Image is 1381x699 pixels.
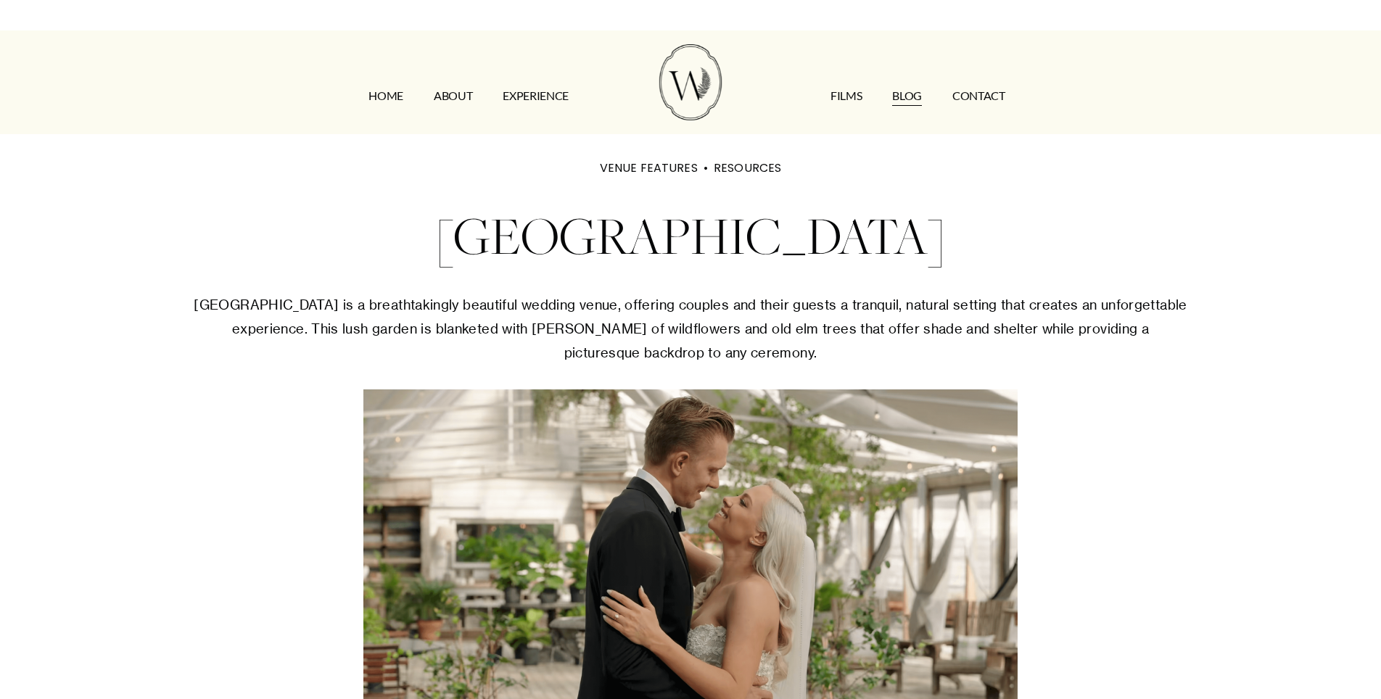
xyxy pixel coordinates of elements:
[892,84,922,107] a: Blog
[194,293,1188,365] p: [GEOGRAPHIC_DATA] is a breathtakingly beautiful wedding venue, offering couples and their guests ...
[952,84,1005,107] a: CONTACT
[434,84,472,107] a: ABOUT
[368,84,403,107] a: HOME
[659,44,722,120] img: Wild Fern Weddings
[503,84,569,107] a: EXPERIENCE
[600,160,698,176] a: VENUE FEATURES
[194,197,1188,274] h1: [GEOGRAPHIC_DATA]
[830,84,862,107] a: FILMS
[714,160,781,176] a: RESOURCES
